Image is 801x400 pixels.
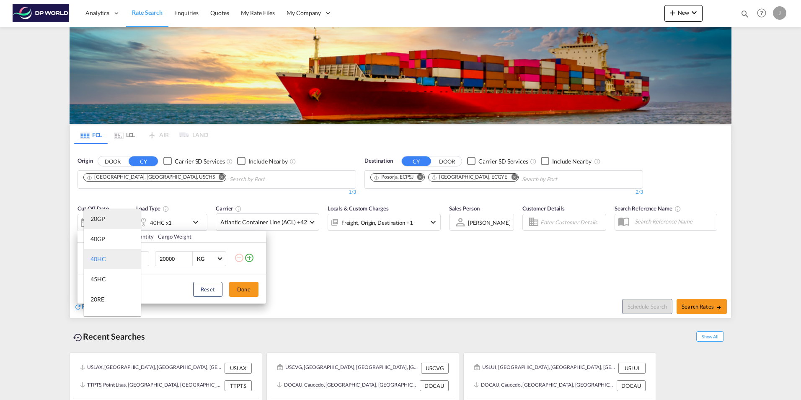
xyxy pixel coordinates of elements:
[90,315,104,324] div: 40RE
[90,255,106,263] div: 40HC
[90,275,106,283] div: 45HC
[90,235,105,243] div: 40GP
[90,215,105,223] div: 20GP
[90,295,104,304] div: 20RE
